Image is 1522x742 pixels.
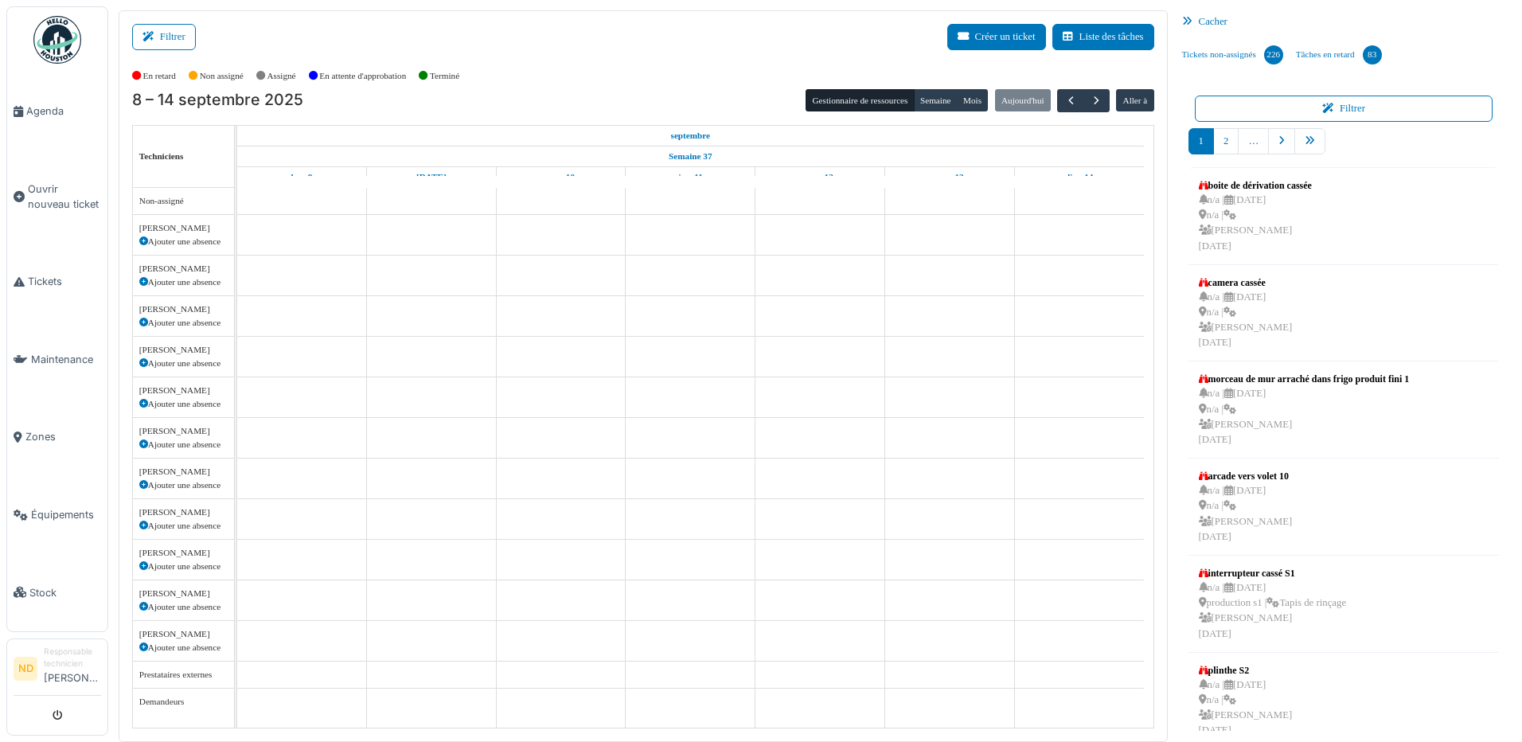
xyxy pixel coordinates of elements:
[139,316,228,330] div: Ajouter une absence
[44,646,101,670] div: Responsable technicien
[139,357,228,370] div: Ajouter une absence
[139,695,228,709] div: Demandeurs
[28,274,101,289] span: Tickets
[1199,566,1346,580] div: interrupteur cassé S1
[139,506,228,519] div: [PERSON_NAME]
[667,126,715,146] a: 8 septembre 2025
[14,657,37,681] li: ND
[806,89,914,111] button: Gestionnaire de ressources
[1199,386,1410,447] div: n/a | [DATE] n/a | [PERSON_NAME] [DATE]
[143,69,176,83] label: En retard
[7,150,107,244] a: Ouvrir nouveau ticket
[26,103,101,119] span: Agenda
[1176,33,1290,76] a: Tickets non-assignés
[1195,96,1493,122] button: Filtrer
[267,69,296,83] label: Assigné
[139,546,228,560] div: [PERSON_NAME]
[1213,128,1239,154] a: 2
[931,167,968,187] a: 13 septembre 2025
[1264,45,1283,64] div: 226
[1116,89,1153,111] button: Aller à
[1057,89,1083,112] button: Précédent
[1195,271,1297,355] a: camera cassée n/a |[DATE] n/a | [PERSON_NAME][DATE]
[947,24,1046,50] button: Créer un ticket
[139,275,228,289] div: Ajouter une absence
[139,424,228,438] div: [PERSON_NAME]
[1290,33,1388,76] a: Tâches en retard
[139,303,228,316] div: [PERSON_NAME]
[430,69,459,83] label: Terminé
[1195,562,1350,646] a: interrupteur cassé S1 n/a |[DATE] production s1 |Tapis de rinçage [PERSON_NAME][DATE]
[139,465,228,478] div: [PERSON_NAME]
[31,352,101,367] span: Maintenance
[1195,465,1297,549] a: arcade vers volet 10 n/a |[DATE] n/a | [PERSON_NAME][DATE]
[1188,128,1500,167] nav: pager
[914,89,958,111] button: Semaine
[957,89,989,111] button: Mois
[802,167,837,187] a: 12 septembre 2025
[1195,174,1316,258] a: boite de dérivation cassée n/a |[DATE] n/a | [PERSON_NAME][DATE]
[1199,469,1293,483] div: arcade vers volet 10
[7,243,107,321] a: Tickets
[28,182,101,212] span: Ouvrir nouveau ticket
[139,384,228,397] div: [PERSON_NAME]
[44,646,101,692] li: [PERSON_NAME]
[1199,372,1410,386] div: morceau de mur arraché dans frigo produit fini 1
[132,91,303,110] h2: 8 – 14 septembre 2025
[7,321,107,399] a: Maintenance
[139,151,184,161] span: Techniciens
[1199,580,1346,642] div: n/a | [DATE] production s1 | Tapis de rinçage [PERSON_NAME] [DATE]
[995,89,1051,111] button: Aujourd'hui
[33,16,81,64] img: Badge_color-CXgf-gQk.svg
[139,519,228,533] div: Ajouter une absence
[1061,167,1097,187] a: 14 septembre 2025
[1188,128,1214,154] a: 1
[674,167,707,187] a: 11 septembre 2025
[1199,483,1293,545] div: n/a | [DATE] n/a | [PERSON_NAME] [DATE]
[139,235,228,248] div: Ajouter une absence
[1083,89,1110,112] button: Suivant
[412,167,451,187] a: 9 septembre 2025
[139,627,228,641] div: [PERSON_NAME]
[1199,193,1312,254] div: n/a | [DATE] n/a | [PERSON_NAME] [DATE]
[132,24,196,50] button: Filtrer
[7,398,107,476] a: Zones
[665,146,716,166] a: Semaine 37
[139,587,228,600] div: [PERSON_NAME]
[1199,290,1293,351] div: n/a | [DATE] n/a | [PERSON_NAME] [DATE]
[1199,275,1293,290] div: camera cassée
[139,343,228,357] div: [PERSON_NAME]
[139,668,228,681] div: Prestataires externes
[31,507,101,522] span: Équipements
[1199,178,1312,193] div: boite de dérivation cassée
[139,641,228,654] div: Ajouter une absence
[29,585,101,600] span: Stock
[319,69,406,83] label: En attente d'approbation
[7,553,107,631] a: Stock
[139,221,228,235] div: [PERSON_NAME]
[200,69,244,83] label: Non assigné
[1199,663,1293,678] div: plinthe S2
[7,72,107,150] a: Agenda
[1052,24,1154,50] button: Liste des tâches
[287,167,317,187] a: 8 septembre 2025
[25,429,101,444] span: Zones
[14,646,101,696] a: ND Responsable technicien[PERSON_NAME]
[1195,368,1414,451] a: morceau de mur arraché dans frigo produit fini 1 n/a |[DATE] n/a | [PERSON_NAME][DATE]
[139,600,228,614] div: Ajouter une absence
[139,262,228,275] div: [PERSON_NAME]
[543,167,579,187] a: 10 septembre 2025
[1199,678,1293,739] div: n/a | [DATE] n/a | [PERSON_NAME] [DATE]
[139,194,228,208] div: Non-assigné
[1176,10,1512,33] div: Cacher
[7,476,107,554] a: Équipements
[1238,128,1269,154] a: …
[139,438,228,451] div: Ajouter une absence
[139,397,228,411] div: Ajouter une absence
[139,560,228,573] div: Ajouter une absence
[1363,45,1382,64] div: 83
[139,478,228,492] div: Ajouter une absence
